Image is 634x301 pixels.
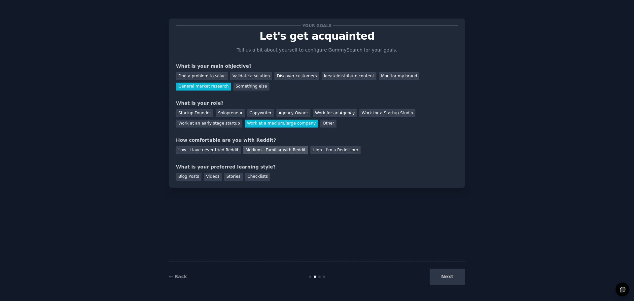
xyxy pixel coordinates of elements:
[176,63,458,70] div: What is your main objective?
[320,120,336,128] div: Other
[276,109,310,117] div: Agency Owner
[245,173,270,181] div: Checklists
[176,30,458,42] p: Let's get acquainted
[233,83,269,91] div: Something else
[322,72,376,80] div: Ideate/distribute content
[169,274,187,279] a: ← Back
[234,47,400,54] p: Tell us a bit about yourself to configure GummySearch for your goals.
[224,173,243,181] div: Stories
[176,164,458,170] div: What is your preferred learning style?
[247,109,274,117] div: Copywriter
[379,72,419,80] div: Monitor my brand
[245,120,318,128] div: Work at a medium/large company
[176,100,458,107] div: What is your role?
[216,109,245,117] div: Solopreneur
[176,109,213,117] div: Startup Founder
[274,72,319,80] div: Discover customers
[176,83,231,91] div: General market research
[176,146,241,154] div: Low - Have never tried Reddit
[359,109,415,117] div: Work for a Startup Studio
[176,72,228,80] div: Find a problem to solve
[176,137,458,144] div: How comfortable are you with Reddit?
[243,146,308,154] div: Medium - Familiar with Reddit
[176,120,242,128] div: Work at an early stage startup
[176,173,201,181] div: Blog Posts
[310,146,361,154] div: High - I'm a Reddit pro
[230,72,272,80] div: Validate a solution
[301,22,333,29] span: Your goals
[204,173,222,181] div: Videos
[313,109,357,117] div: Work for an Agency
